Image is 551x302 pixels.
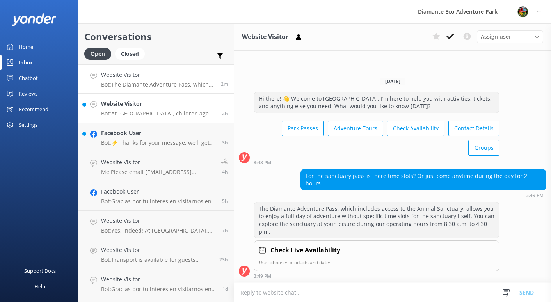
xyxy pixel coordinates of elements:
[19,101,48,117] div: Recommend
[78,211,234,240] a: Website VisitorBot:Yes, indeed! At [GEOGRAPHIC_DATA], you can encounter a variety of monkeys. Our...
[19,70,38,86] div: Chatbot
[78,123,234,152] a: Facebook UserBot:⚡ Thanks for your message, we'll get back to you as soon as we can. You're also ...
[101,187,216,196] h4: Facebook User
[254,273,499,279] div: Sep 23 2025 03:49pm (UTC -06:00) America/Costa_Rica
[84,48,111,60] div: Open
[101,139,216,146] p: Bot: ⚡ Thanks for your message, we'll get back to you as soon as we can. You're also welcome to k...
[468,140,499,156] button: Groups
[242,32,288,42] h3: Website Visitor
[101,71,215,79] h4: Website Visitor
[101,81,215,88] p: Bot: The Diamante Adventure Pass, which includes access to the Animal Sanctuary, allows you to en...
[78,94,234,123] a: Website VisitorBot:At [GEOGRAPHIC_DATA], children aged [DEMOGRAPHIC_DATA] are considered for chil...
[101,246,213,254] h4: Website Visitor
[101,217,216,225] h4: Website Visitor
[387,121,444,136] button: Check Availability
[254,274,271,279] strong: 3:49 PM
[101,169,215,176] p: Me: Please email [EMAIL_ADDRESS][DOMAIN_NAME] and our team will send you the payment instructions...
[254,202,499,238] div: The Diamante Adventure Pass, which includes access to the Animal Sanctuary, allows you to enjoy a...
[19,117,37,133] div: Settings
[448,121,499,136] button: Contact Details
[101,198,216,205] p: Bot: Gracias por tu interés en visitarnos en [GEOGRAPHIC_DATA]. ✨ Para aplicar la tarifa nacional...
[222,139,228,146] span: Sep 23 2025 12:12pm (UTC -06:00) America/Costa_Rica
[222,110,228,117] span: Sep 23 2025 01:03pm (UTC -06:00) America/Costa_Rica
[301,169,546,190] div: For the sanctuary pass is there time slots? Or just come anytime during the day for 2 hours
[270,245,340,256] h4: Check Live Availability
[380,78,405,85] span: [DATE]
[101,286,217,293] p: Bot: Gracias por tu interés en visitarnos en [GEOGRAPHIC_DATA]. ✨ Para aplicar la tarifa nacional...
[222,198,228,204] span: Sep 23 2025 10:51am (UTC -06:00) America/Costa_Rica
[78,240,234,269] a: Website VisitorBot:Transport is available for guests staying at [GEOGRAPHIC_DATA] and Riu Guanaca...
[101,110,216,117] p: Bot: At [GEOGRAPHIC_DATA], children aged [DEMOGRAPHIC_DATA] are considered for child pricing, whi...
[254,160,271,165] strong: 3:48 PM
[222,169,228,175] span: Sep 23 2025 11:27am (UTC -06:00) America/Costa_Rica
[84,29,228,44] h2: Conversations
[84,49,115,58] a: Open
[78,181,234,211] a: Facebook UserBot:Gracias por tu interés en visitarnos en [GEOGRAPHIC_DATA]. ✨ Para aplicar la tar...
[101,129,216,137] h4: Facebook User
[101,275,217,284] h4: Website Visitor
[78,64,234,94] a: Website VisitorBot:The Diamante Adventure Pass, which includes access to the Animal Sanctuary, al...
[282,121,324,136] button: Park Passes
[526,193,544,198] strong: 3:49 PM
[300,192,546,198] div: Sep 23 2025 03:49pm (UTC -06:00) America/Costa_Rica
[222,227,228,234] span: Sep 23 2025 08:49am (UTC -06:00) America/Costa_Rica
[259,259,494,266] p: User chooses products and dates.
[481,32,511,41] span: Assign user
[19,86,37,101] div: Reviews
[101,256,213,263] p: Bot: Transport is available for guests staying at [GEOGRAPHIC_DATA] and Riu Guanacaste with a fre...
[19,39,33,55] div: Home
[78,152,234,181] a: Website VisitorMe:Please email [EMAIL_ADDRESS][DOMAIN_NAME] and our team will send you the paymen...
[101,158,215,167] h4: Website Visitor
[19,55,33,70] div: Inbox
[222,286,228,292] span: Sep 22 2025 02:46pm (UTC -06:00) America/Costa_Rica
[101,99,216,108] h4: Website Visitor
[254,160,499,165] div: Sep 23 2025 03:48pm (UTC -06:00) America/Costa_Rica
[24,263,56,279] div: Support Docs
[115,49,149,58] a: Closed
[517,6,529,18] img: 831-1756915225.png
[219,256,228,263] span: Sep 22 2025 04:18pm (UTC -06:00) America/Costa_Rica
[115,48,145,60] div: Closed
[477,30,543,43] div: Assign User
[34,279,45,294] div: Help
[78,269,234,298] a: Website VisitorBot:Gracias por tu interés en visitarnos en [GEOGRAPHIC_DATA]. ✨ Para aplicar la t...
[12,13,57,26] img: yonder-white-logo.png
[221,81,228,87] span: Sep 23 2025 03:49pm (UTC -06:00) America/Costa_Rica
[328,121,383,136] button: Adventure Tours
[101,227,216,234] p: Bot: Yes, indeed! At [GEOGRAPHIC_DATA], you can encounter a variety of monkeys. Our sanctuary is ...
[254,92,499,113] div: Hi there! 👋 Welcome to [GEOGRAPHIC_DATA]. I’m here to help you with activities, tickets, and anyt...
